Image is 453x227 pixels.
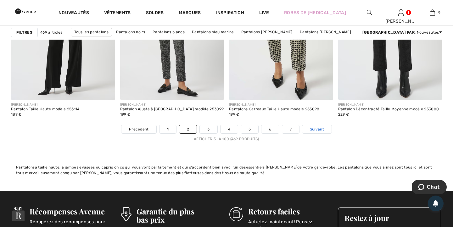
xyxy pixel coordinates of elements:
[261,125,279,133] a: 6
[216,10,244,17] span: Inspiration
[248,207,323,215] h3: Retours faciles
[11,125,442,142] nav: Page navigation
[11,107,80,112] div: Pantalon Taille Haute modèle 253114
[412,180,447,196] iframe: Ouvre un widget dans lequel vous pouvez chatter avec l’un de nos agents
[199,36,234,45] a: Jambes droites
[338,107,439,112] div: Pantalon Décontracté Taille Moyenne modèle 253000
[179,125,197,133] a: 2
[229,207,243,221] img: Retours faciles
[338,102,439,107] div: [PERSON_NAME]
[16,164,437,176] div: à taille haute, à jambes évasées ou capris chics qui vous vont parfaitement et qui s'accordent bi...
[282,125,299,133] a: 7
[120,102,224,107] div: [PERSON_NAME]
[385,18,416,25] div: [PERSON_NAME]
[146,10,164,17] a: Soldes
[284,9,346,16] a: Robes de [MEDICAL_DATA]
[398,9,404,16] img: Mes infos
[362,30,415,35] strong: [GEOGRAPHIC_DATA] par
[189,28,237,36] a: Pantalons bleu marine
[238,28,296,36] a: Pantalons [PERSON_NAME]
[113,28,148,36] a: Pantalons noirs
[121,207,131,221] img: Garantie du plus bas prix
[121,125,156,133] a: Précédent
[417,9,448,16] a: 9
[156,36,198,45] a: Pantalons à enfiler
[129,126,149,132] span: Précédent
[149,28,188,36] a: Pantalons blancs
[137,207,215,224] h3: Garantie du plus bas prix
[235,36,269,45] a: Jambes larges
[159,125,176,133] a: 1
[104,10,131,17] a: Vêtements
[430,9,435,16] img: Mon panier
[71,28,112,36] a: Tous les pantalons
[12,207,25,221] img: Récompenses Avenue
[246,165,297,169] a: essentiels [PERSON_NAME]
[16,165,35,169] a: Pantalons
[179,10,201,17] a: Marques
[30,207,106,215] h3: Récompenses Avenue
[200,125,217,133] a: 3
[259,9,269,16] a: Live
[40,30,63,35] span: 469 articles
[120,107,224,112] div: Pantalon Ajusté à [GEOGRAPHIC_DATA] modèle 253099
[367,9,372,16] img: recherche
[16,30,32,35] strong: Filtres
[11,136,442,142] div: Afficher 51 à 100 (469 produits)
[15,5,36,18] img: 1ère Avenue
[229,112,239,117] span: 199 €
[120,112,131,117] span: 199 €
[302,125,332,133] a: Suivant
[221,125,238,133] a: 4
[297,28,354,36] a: Pantalons [PERSON_NAME]
[229,107,320,112] div: Pantalons Carreaux Taille Haute modèle 253098
[59,10,89,17] a: Nouveautés
[11,112,22,117] span: 189 €
[11,102,80,107] div: [PERSON_NAME]
[241,125,258,133] a: 5
[310,126,324,132] span: Suivant
[229,102,320,107] div: [PERSON_NAME]
[338,112,349,117] span: 229 €
[362,30,442,35] div: : Nouveautés
[344,214,434,222] h3: Restez à jour
[438,10,440,15] span: 9
[398,9,404,15] a: Se connecter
